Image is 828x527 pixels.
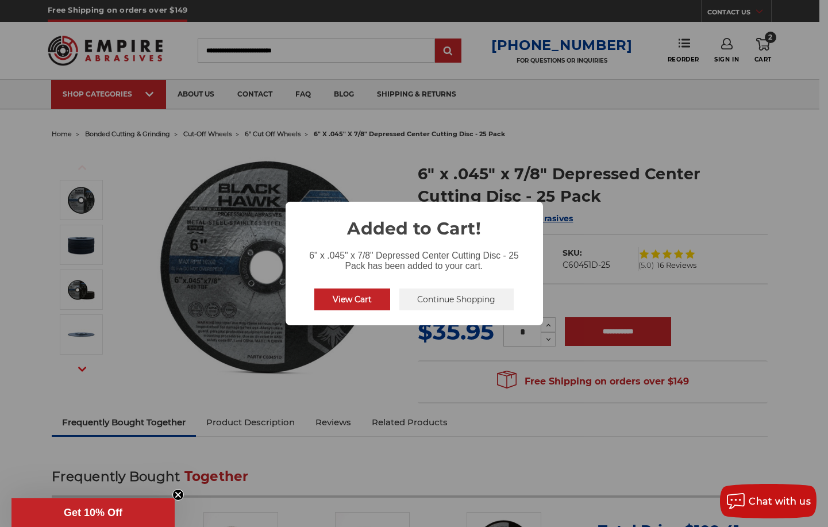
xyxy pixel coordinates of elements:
[286,241,543,274] div: 6" x .045" x 7/8" Depressed Center Cutting Disc - 25 Pack has been added to your cart.
[720,484,817,518] button: Chat with us
[314,288,390,310] button: View Cart
[399,288,514,310] button: Continue Shopping
[286,202,543,241] h2: Added to Cart!
[64,507,122,518] span: Get 10% Off
[172,489,184,501] button: Close teaser
[749,496,811,507] span: Chat with us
